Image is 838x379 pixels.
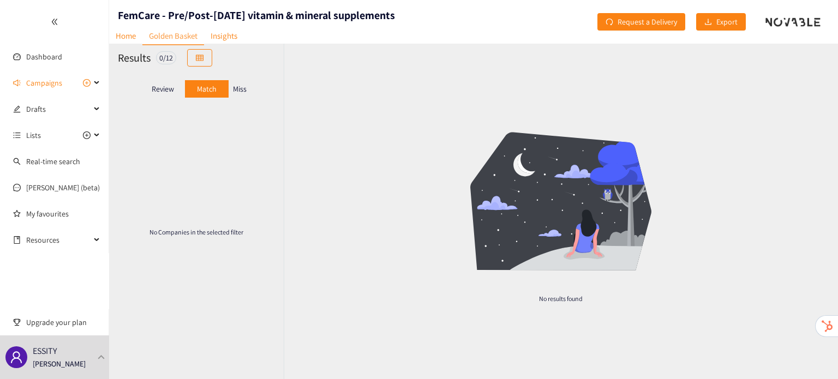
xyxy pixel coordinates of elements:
[13,105,21,113] span: edit
[152,85,174,93] p: Review
[197,85,217,93] p: Match
[783,327,838,379] iframe: Chat Widget
[696,13,746,31] button: downloadExport
[144,227,249,237] p: No Companies in the selected filter
[26,124,41,146] span: Lists
[13,131,21,139] span: unordered-list
[156,51,176,64] div: 0 / 12
[704,18,712,27] span: download
[187,49,212,67] button: table
[26,157,80,166] a: Real-time search
[196,54,203,63] span: table
[10,351,23,364] span: user
[83,79,91,87] span: plus-circle
[33,358,86,370] p: [PERSON_NAME]
[716,16,738,28] span: Export
[33,344,57,358] p: ESSITY
[597,13,685,31] button: redoRequest a Delivery
[26,52,62,62] a: Dashboard
[401,294,721,303] p: No results found
[142,27,204,45] a: Golden Basket
[204,27,244,44] a: Insights
[26,72,62,94] span: Campaigns
[13,236,21,244] span: book
[26,98,91,120] span: Drafts
[83,131,91,139] span: plus-circle
[109,27,142,44] a: Home
[118,50,151,65] h2: Results
[51,18,58,26] span: double-left
[618,16,677,28] span: Request a Delivery
[26,183,100,192] a: [PERSON_NAME] (beta)
[26,229,91,251] span: Resources
[606,18,613,27] span: redo
[26,203,100,225] a: My favourites
[118,8,395,23] h1: FemCare - Pre/Post-[DATE] vitamin & mineral supplements
[233,85,247,93] p: Miss
[13,79,21,87] span: sound
[26,311,100,333] span: Upgrade your plan
[13,318,21,326] span: trophy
